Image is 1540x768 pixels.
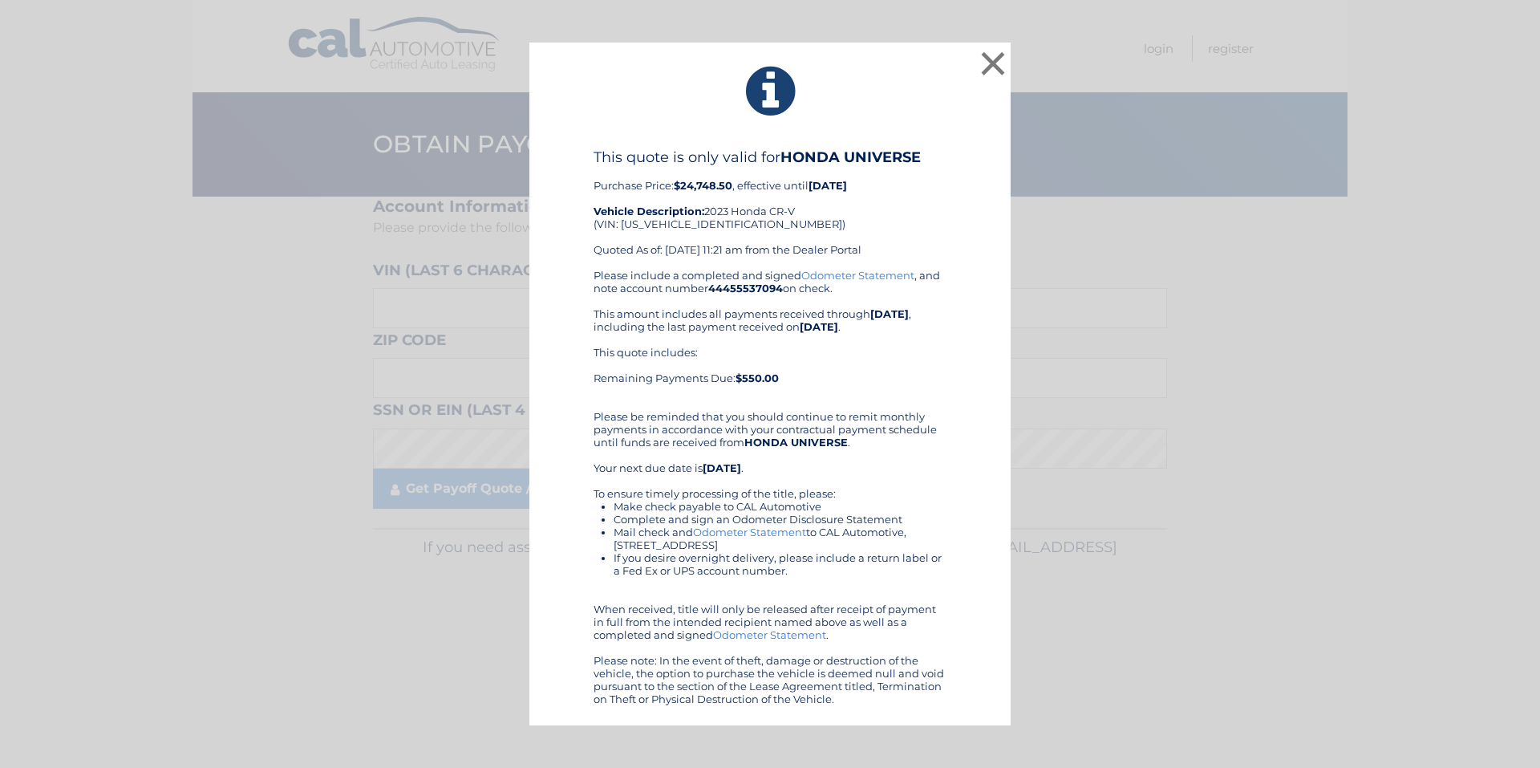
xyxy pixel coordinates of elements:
b: [DATE] [808,179,847,192]
li: Mail check and to CAL Automotive, [STREET_ADDRESS] [614,526,946,551]
b: $24,748.50 [674,179,732,192]
li: Make check payable to CAL Automotive [614,500,946,513]
b: [DATE] [800,320,838,333]
a: Odometer Statement [801,269,914,282]
b: $550.00 [736,372,779,384]
li: Complete and sign an Odometer Disclosure Statement [614,513,946,526]
a: Odometer Statement [713,628,826,641]
li: If you desire overnight delivery, please include a return label or a Fed Ex or UPS account number. [614,551,946,577]
h4: This quote is only valid for [594,148,946,166]
b: HONDA UNIVERSE [744,436,848,449]
b: HONDA UNIVERSE [780,148,921,166]
button: × [977,47,1009,79]
div: Please include a completed and signed , and note account number on check. This amount includes al... [594,269,946,705]
b: [DATE] [870,307,909,320]
div: This quote includes: Remaining Payments Due: [594,346,946,397]
b: [DATE] [703,461,741,474]
a: Odometer Statement [693,526,806,538]
b: 44455537094 [708,282,783,295]
strong: Vehicle Description: [594,205,704,217]
div: Purchase Price: , effective until 2023 Honda CR-V (VIN: [US_VEHICLE_IDENTIFICATION_NUMBER]) Quote... [594,148,946,269]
